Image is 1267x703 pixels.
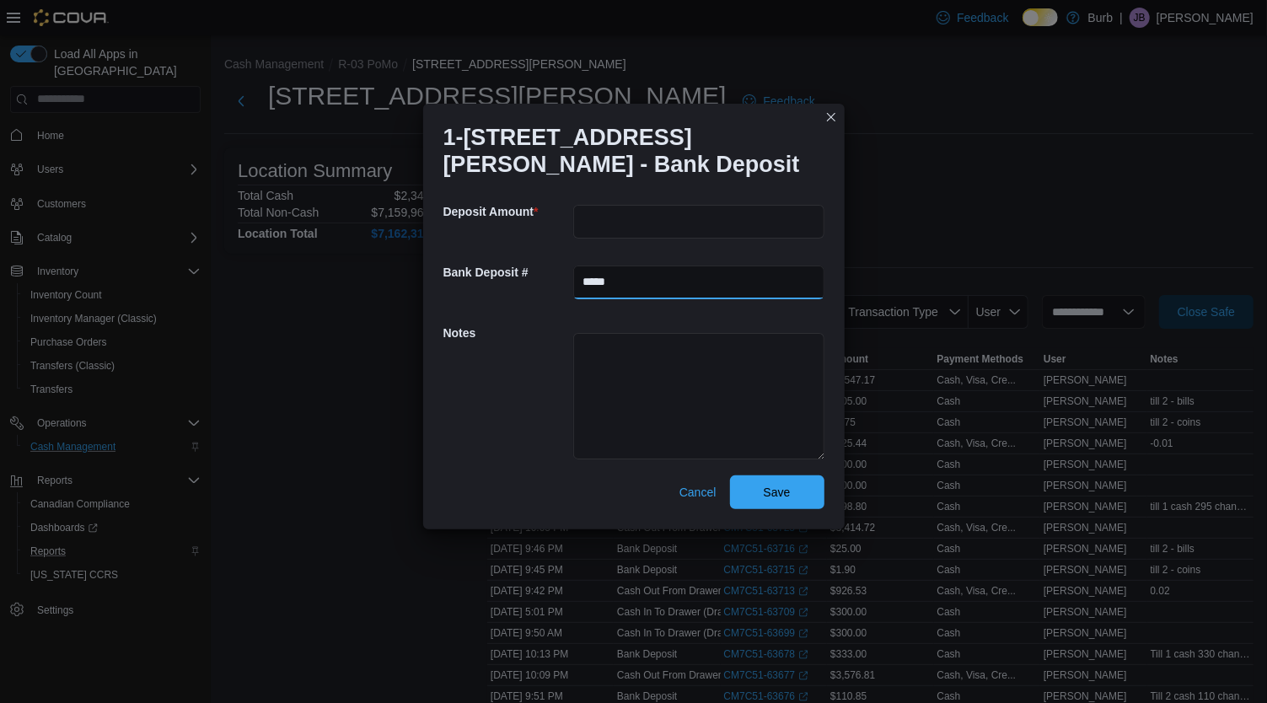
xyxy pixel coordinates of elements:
button: Save [730,475,824,509]
h1: 1-[STREET_ADDRESS][PERSON_NAME] - Bank Deposit [443,124,811,178]
h5: Deposit Amount [443,195,570,228]
h5: Notes [443,316,570,350]
h5: Bank Deposit # [443,255,570,289]
button: Closes this modal window [821,107,841,127]
button: Cancel [673,475,723,509]
span: Cancel [679,484,717,501]
span: Save [764,484,791,501]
